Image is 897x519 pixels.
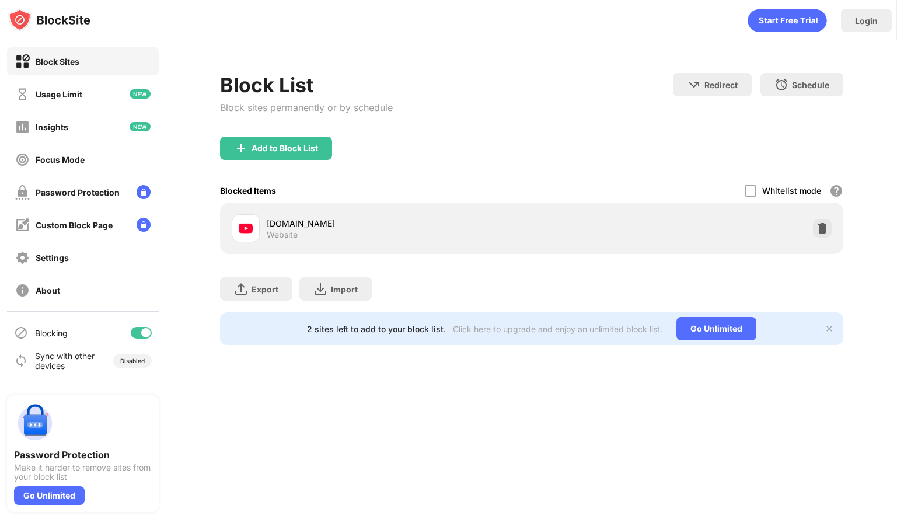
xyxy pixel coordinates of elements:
div: Insights [36,122,68,132]
div: Website [267,229,298,240]
div: Blocked Items [220,186,276,196]
img: blocking-icon.svg [14,326,28,340]
div: Settings [36,253,69,263]
div: Export [252,284,278,294]
div: Sync with other devices [35,351,95,371]
img: block-on.svg [15,54,30,69]
div: Make it harder to remove sites from your block list [14,463,152,482]
img: sync-icon.svg [14,354,28,368]
div: Go Unlimited [14,486,85,505]
div: Block List [220,73,393,97]
img: favicons [239,221,253,235]
img: insights-off.svg [15,120,30,134]
img: new-icon.svg [130,122,151,131]
div: animation [748,9,827,32]
div: Login [855,16,878,26]
div: Redirect [704,80,738,90]
div: Custom Block Page [36,220,113,230]
div: Import [331,284,358,294]
div: Click here to upgrade and enjoy an unlimited block list. [453,324,662,334]
div: Usage Limit [36,89,82,99]
img: customize-block-page-off.svg [15,218,30,232]
img: new-icon.svg [130,89,151,99]
div: Add to Block List [252,144,318,153]
img: lock-menu.svg [137,185,151,199]
div: Password Protection [36,187,120,197]
img: lock-menu.svg [137,218,151,232]
img: time-usage-off.svg [15,87,30,102]
img: x-button.svg [825,324,834,333]
div: About [36,285,60,295]
div: [DOMAIN_NAME] [267,217,532,229]
img: about-off.svg [15,283,30,298]
div: Schedule [792,80,829,90]
div: Go Unlimited [676,317,756,340]
div: 2 sites left to add to your block list. [307,324,446,334]
img: push-password-protection.svg [14,402,56,444]
img: password-protection-off.svg [15,185,30,200]
div: Block Sites [36,57,79,67]
div: Focus Mode [36,155,85,165]
img: settings-off.svg [15,250,30,265]
div: Blocking [35,328,68,338]
img: focus-off.svg [15,152,30,167]
div: Whitelist mode [762,186,821,196]
div: Block sites permanently or by schedule [220,102,393,113]
div: Disabled [120,357,145,364]
div: Password Protection [14,449,152,461]
img: logo-blocksite.svg [8,8,90,32]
